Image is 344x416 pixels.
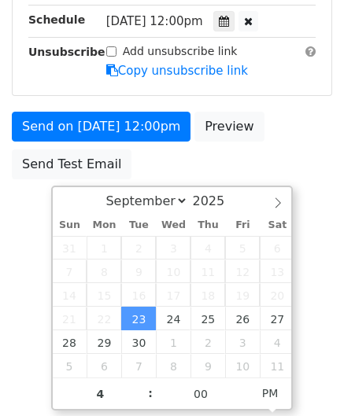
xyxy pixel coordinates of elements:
[87,220,121,230] span: Mon
[194,112,264,142] a: Preview
[53,354,87,377] span: October 5, 2025
[106,64,248,78] a: Copy unsubscribe link
[190,307,225,330] span: September 25, 2025
[53,330,87,354] span: September 28, 2025
[156,283,190,307] span: September 17, 2025
[225,307,260,330] span: September 26, 2025
[53,260,87,283] span: September 7, 2025
[260,283,294,307] span: September 20, 2025
[87,260,121,283] span: September 8, 2025
[190,354,225,377] span: October 9, 2025
[156,260,190,283] span: September 10, 2025
[260,354,294,377] span: October 11, 2025
[190,220,225,230] span: Thu
[249,377,292,409] span: Click to toggle
[260,307,294,330] span: September 27, 2025
[260,236,294,260] span: September 6, 2025
[87,307,121,330] span: September 22, 2025
[121,354,156,377] span: October 7, 2025
[260,260,294,283] span: September 13, 2025
[121,330,156,354] span: September 30, 2025
[156,236,190,260] span: September 3, 2025
[148,377,153,409] span: :
[87,330,121,354] span: September 29, 2025
[121,220,156,230] span: Tue
[121,236,156,260] span: September 2, 2025
[190,330,225,354] span: October 2, 2025
[260,330,294,354] span: October 4, 2025
[190,260,225,283] span: September 11, 2025
[123,43,238,60] label: Add unsubscribe link
[188,193,245,208] input: Year
[156,354,190,377] span: October 8, 2025
[153,378,249,410] input: Minute
[106,14,203,28] span: [DATE] 12:00pm
[53,307,87,330] span: September 21, 2025
[225,283,260,307] span: September 19, 2025
[190,283,225,307] span: September 18, 2025
[121,283,156,307] span: September 16, 2025
[28,46,105,58] strong: Unsubscribe
[87,236,121,260] span: September 1, 2025
[260,220,294,230] span: Sat
[225,354,260,377] span: October 10, 2025
[225,220,260,230] span: Fri
[12,149,131,179] a: Send Test Email
[87,354,121,377] span: October 6, 2025
[12,112,190,142] a: Send on [DATE] 12:00pm
[225,260,260,283] span: September 12, 2025
[190,236,225,260] span: September 4, 2025
[121,260,156,283] span: September 9, 2025
[53,283,87,307] span: September 14, 2025
[28,13,85,26] strong: Schedule
[53,236,87,260] span: August 31, 2025
[225,236,260,260] span: September 5, 2025
[53,378,149,410] input: Hour
[265,341,344,416] iframe: Chat Widget
[53,220,87,230] span: Sun
[87,283,121,307] span: September 15, 2025
[156,220,190,230] span: Wed
[121,307,156,330] span: September 23, 2025
[156,307,190,330] span: September 24, 2025
[156,330,190,354] span: October 1, 2025
[225,330,260,354] span: October 3, 2025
